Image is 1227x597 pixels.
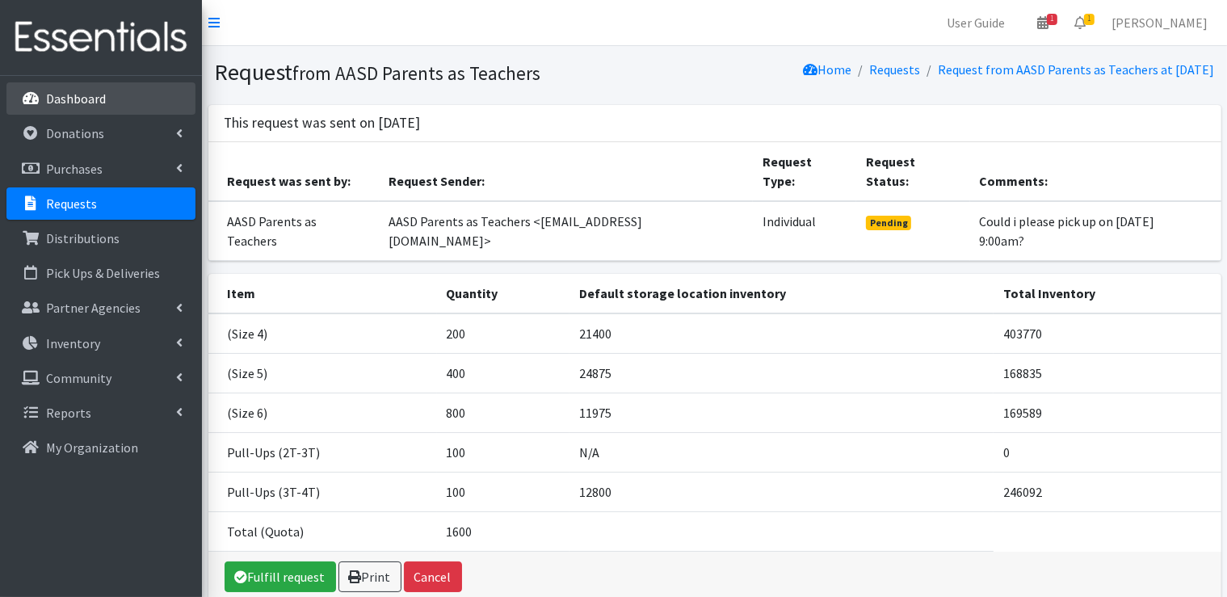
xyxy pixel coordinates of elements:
[437,472,570,511] td: 100
[208,142,379,201] th: Request was sent by:
[46,230,120,246] p: Distributions
[870,61,921,78] a: Requests
[437,511,570,551] td: 1600
[46,90,106,107] p: Dashboard
[46,335,100,351] p: Inventory
[437,353,570,393] td: 400
[1061,6,1099,39] a: 1
[437,274,570,313] th: Quantity
[1047,14,1057,25] span: 1
[46,439,138,456] p: My Organization
[293,61,541,85] small: from AASD Parents as Teachers
[208,432,437,472] td: Pull-Ups (2T-3T)
[225,115,421,132] h3: This request was sent on [DATE]
[6,327,195,359] a: Inventory
[208,393,437,432] td: (Size 6)
[208,511,437,551] td: Total (Quota)
[753,201,856,261] td: Individual
[994,313,1221,354] td: 403770
[208,313,437,354] td: (Size 4)
[46,370,111,386] p: Community
[994,274,1221,313] th: Total Inventory
[866,216,912,230] span: Pending
[6,362,195,394] a: Community
[215,58,709,86] h1: Request
[753,142,856,201] th: Request Type:
[437,432,570,472] td: 100
[1024,6,1061,39] a: 1
[46,161,103,177] p: Purchases
[569,432,994,472] td: N/A
[46,195,97,212] p: Requests
[208,201,379,261] td: AASD Parents as Teachers
[6,117,195,149] a: Donations
[404,561,462,592] button: Cancel
[6,11,195,65] img: HumanEssentials
[437,313,570,354] td: 200
[379,201,753,261] td: AASD Parents as Teachers <[EMAIL_ADDRESS][DOMAIN_NAME]>
[1084,14,1095,25] span: 1
[994,353,1221,393] td: 168835
[6,153,195,185] a: Purchases
[6,431,195,464] a: My Organization
[6,292,195,324] a: Partner Agencies
[569,472,994,511] td: 12800
[225,561,336,592] a: Fulfill request
[569,393,994,432] td: 11975
[208,353,437,393] td: (Size 5)
[856,142,970,201] th: Request Status:
[994,393,1221,432] td: 169589
[569,353,994,393] td: 24875
[6,82,195,115] a: Dashboard
[6,222,195,254] a: Distributions
[804,61,852,78] a: Home
[569,313,994,354] td: 21400
[437,393,570,432] td: 800
[338,561,401,592] a: Print
[6,257,195,289] a: Pick Ups & Deliveries
[6,187,195,220] a: Requests
[208,274,437,313] th: Item
[994,472,1221,511] td: 246092
[1099,6,1221,39] a: [PERSON_NAME]
[46,405,91,421] p: Reports
[970,142,1221,201] th: Comments:
[46,265,160,281] p: Pick Ups & Deliveries
[208,472,437,511] td: Pull-Ups (3T-4T)
[994,432,1221,472] td: 0
[46,125,104,141] p: Donations
[970,201,1221,261] td: Could i please pick up on [DATE] 9:00am?
[569,274,994,313] th: Default storage location inventory
[46,300,141,316] p: Partner Agencies
[6,397,195,429] a: Reports
[934,6,1018,39] a: User Guide
[379,142,753,201] th: Request Sender:
[939,61,1215,78] a: Request from AASD Parents as Teachers at [DATE]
